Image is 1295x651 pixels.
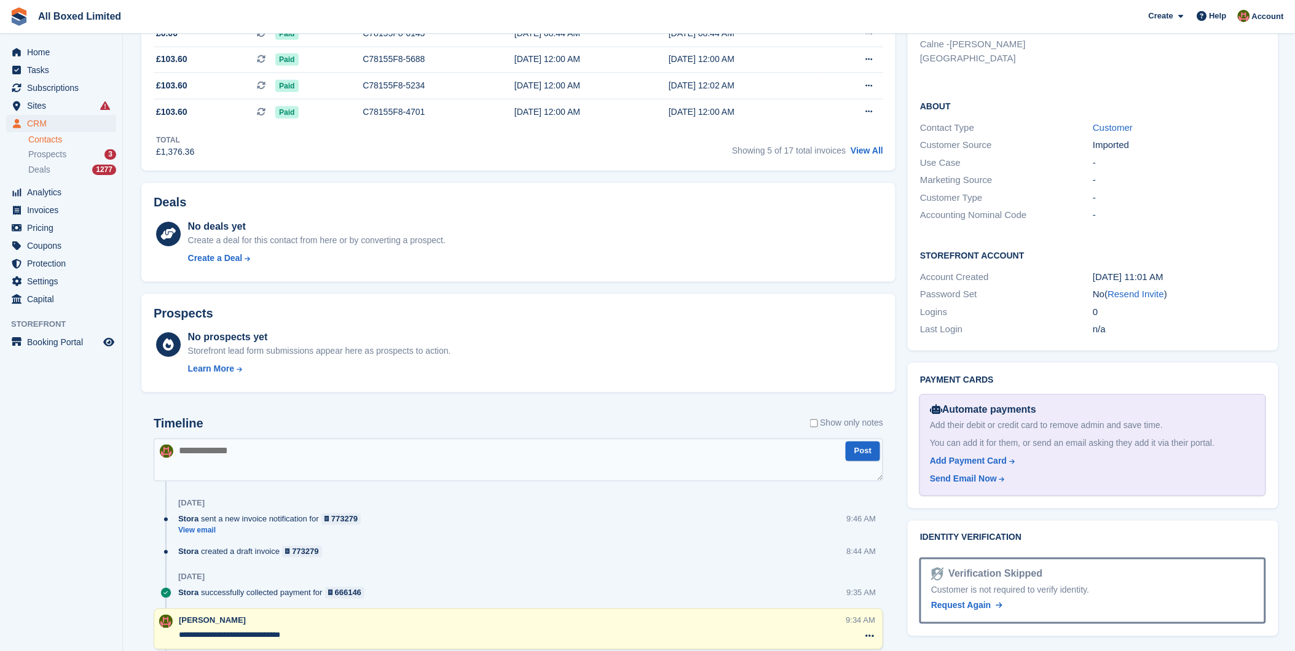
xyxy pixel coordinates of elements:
span: Analytics [27,184,101,201]
div: [DATE] 08:44 AM [669,27,823,40]
a: Resend Invite [1108,289,1165,299]
a: Request Again [931,599,1002,612]
a: View All [851,146,883,155]
a: Prospects 3 [28,148,116,161]
span: Prospects [28,149,66,160]
span: Booking Portal [27,333,101,351]
a: Learn More [188,362,451,375]
a: Preview store [101,335,116,349]
span: Request Again [931,601,991,610]
h2: About [920,99,1265,112]
span: Tasks [27,61,101,79]
a: 773279 [282,546,322,558]
div: 9:46 AM [847,513,876,525]
input: Show only notes [810,417,818,430]
a: menu [6,115,116,132]
a: All Boxed Limited [33,6,126,26]
a: 666146 [325,587,365,599]
div: [DATE] 08:44 AM [514,27,669,40]
a: menu [6,273,116,290]
div: Verification Skipped [944,567,1043,582]
div: - [1093,208,1265,222]
div: 0 [1093,305,1265,319]
a: menu [6,61,116,79]
div: [DATE] 12:00 AM [514,53,669,66]
div: No [1093,287,1265,302]
img: Sharon Hawkins [159,615,173,628]
div: Logins [920,305,1093,319]
span: Storefront [11,318,122,330]
div: [DATE] [178,572,205,582]
h2: Identity verification [920,533,1265,543]
span: Capital [27,290,101,308]
a: menu [6,184,116,201]
span: Invoices [27,201,101,219]
span: Coupons [27,237,101,254]
div: No deals yet [188,219,446,234]
span: Subscriptions [27,79,101,96]
a: View email [178,526,367,536]
a: 773279 [321,513,361,525]
div: Learn More [188,362,234,375]
div: C78155F8-6143 [363,27,514,40]
div: Send Email Now [930,473,997,486]
div: Create a Deal [188,252,243,265]
a: Contacts [28,134,116,146]
div: sent a new invoice notification for [178,513,367,525]
div: Customer Type [920,191,1093,205]
a: menu [6,290,116,308]
div: [DATE] 12:00 AM [669,53,823,66]
div: Last Login [920,322,1093,337]
div: C78155F8-5688 [363,53,514,66]
div: created a draft invoice [178,546,328,558]
img: Identity Verification Ready [931,567,943,581]
h2: Storefront Account [920,249,1265,261]
div: Automate payments [930,402,1255,417]
h2: Prospects [154,306,213,321]
div: Contact Type [920,121,1093,135]
span: £0.00 [156,27,178,40]
span: Pricing [27,219,101,236]
button: Post [846,442,880,462]
img: Sharon Hawkins [160,445,173,458]
span: Account [1252,10,1284,23]
span: £103.60 [156,79,187,92]
span: Stora [178,513,199,525]
div: C78155F8-5234 [363,79,514,92]
div: C78155F8-4701 [363,106,514,119]
span: Help [1210,10,1227,22]
label: Show only notes [810,417,884,430]
div: [DATE] 11:01 AM [1093,270,1265,284]
a: menu [6,333,116,351]
div: [DATE] 12:00 AM [514,106,669,119]
span: Sites [27,97,101,114]
div: Imported [1093,138,1265,152]
a: Create a Deal [188,252,446,265]
span: Settings [27,273,101,290]
a: menu [6,44,116,61]
a: Add Payment Card [930,455,1250,468]
span: [PERSON_NAME] [179,616,246,625]
span: Paid [275,106,298,119]
span: Protection [27,255,101,272]
a: Deals 1277 [28,163,116,176]
a: menu [6,79,116,96]
a: menu [6,237,116,254]
img: Sharon Hawkins [1238,10,1250,22]
div: Customer is not required to verify identity. [931,584,1254,597]
div: Use Case [920,156,1093,170]
div: £1,376.36 [156,146,194,158]
i: Smart entry sync failures have occurred [100,101,110,111]
a: menu [6,201,116,219]
a: menu [6,219,116,236]
div: [DATE] [178,499,205,509]
span: Stora [178,587,199,599]
div: Storefront lead form submissions appear here as prospects to action. [188,345,451,357]
span: Deals [28,164,50,176]
span: £103.60 [156,53,187,66]
span: Paid [275,53,298,66]
div: - [1093,191,1265,205]
div: Customer Source [920,138,1093,152]
span: Stora [178,546,199,558]
div: 773279 [292,546,318,558]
